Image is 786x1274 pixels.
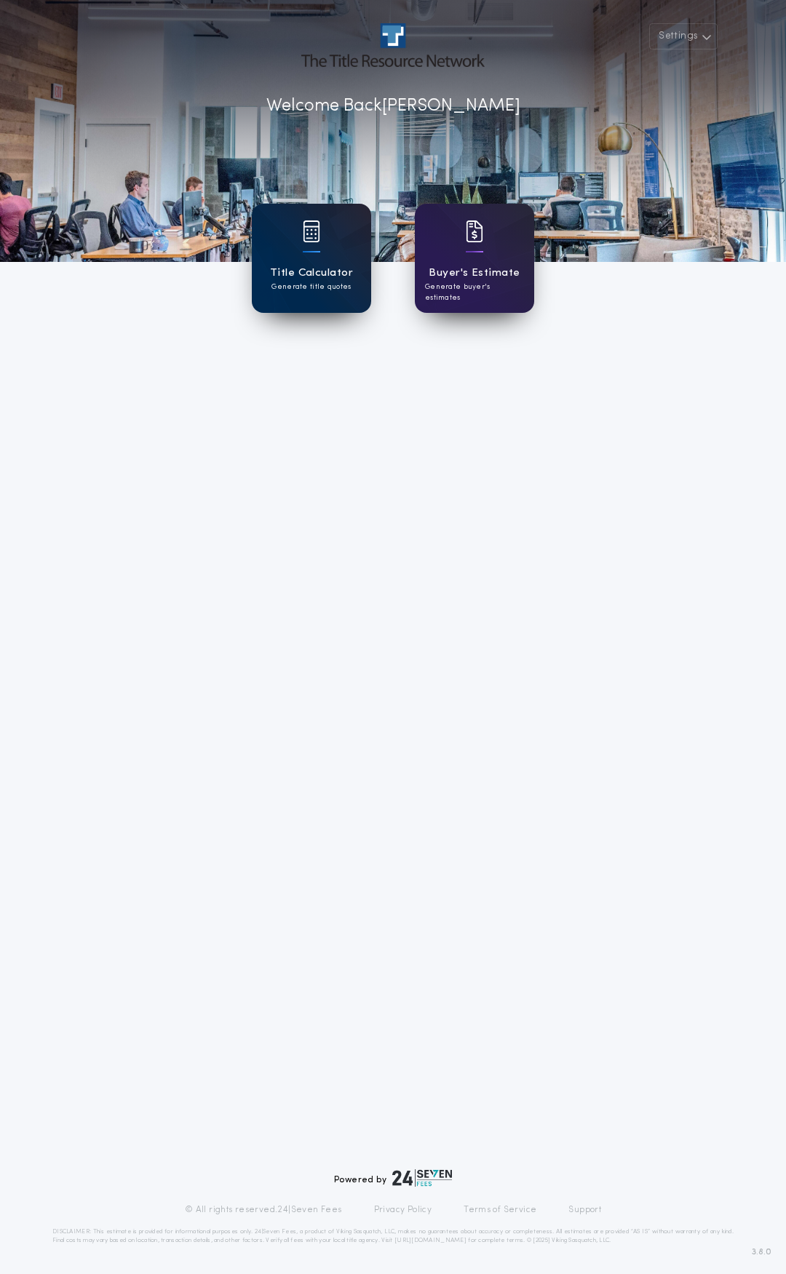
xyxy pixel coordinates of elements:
img: card icon [303,220,320,242]
h1: Buyer's Estimate [429,265,520,282]
a: Support [568,1204,601,1216]
img: card icon [466,220,483,242]
p: Generate title quotes [271,282,351,292]
img: logo [392,1169,452,1187]
a: card iconBuyer's EstimateGenerate buyer's estimates [415,204,534,313]
a: [URL][DOMAIN_NAME] [394,1238,467,1243]
div: Powered by [334,1169,452,1187]
a: Privacy Policy [374,1204,432,1216]
a: Terms of Service [464,1204,536,1216]
p: © All rights reserved. 24|Seven Fees [185,1204,342,1216]
p: Generate buyer's estimates [425,282,524,303]
a: card iconTitle CalculatorGenerate title quotes [252,204,371,313]
span: 3.8.0 [752,1246,771,1259]
p: DISCLAIMER: This estimate is provided for informational purposes only. 24|Seven Fees, a product o... [52,1227,734,1245]
p: Welcome Back [PERSON_NAME] [266,93,520,119]
h1: Title Calculator [270,265,353,282]
img: account-logo [301,23,485,67]
button: Settings [649,23,718,49]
